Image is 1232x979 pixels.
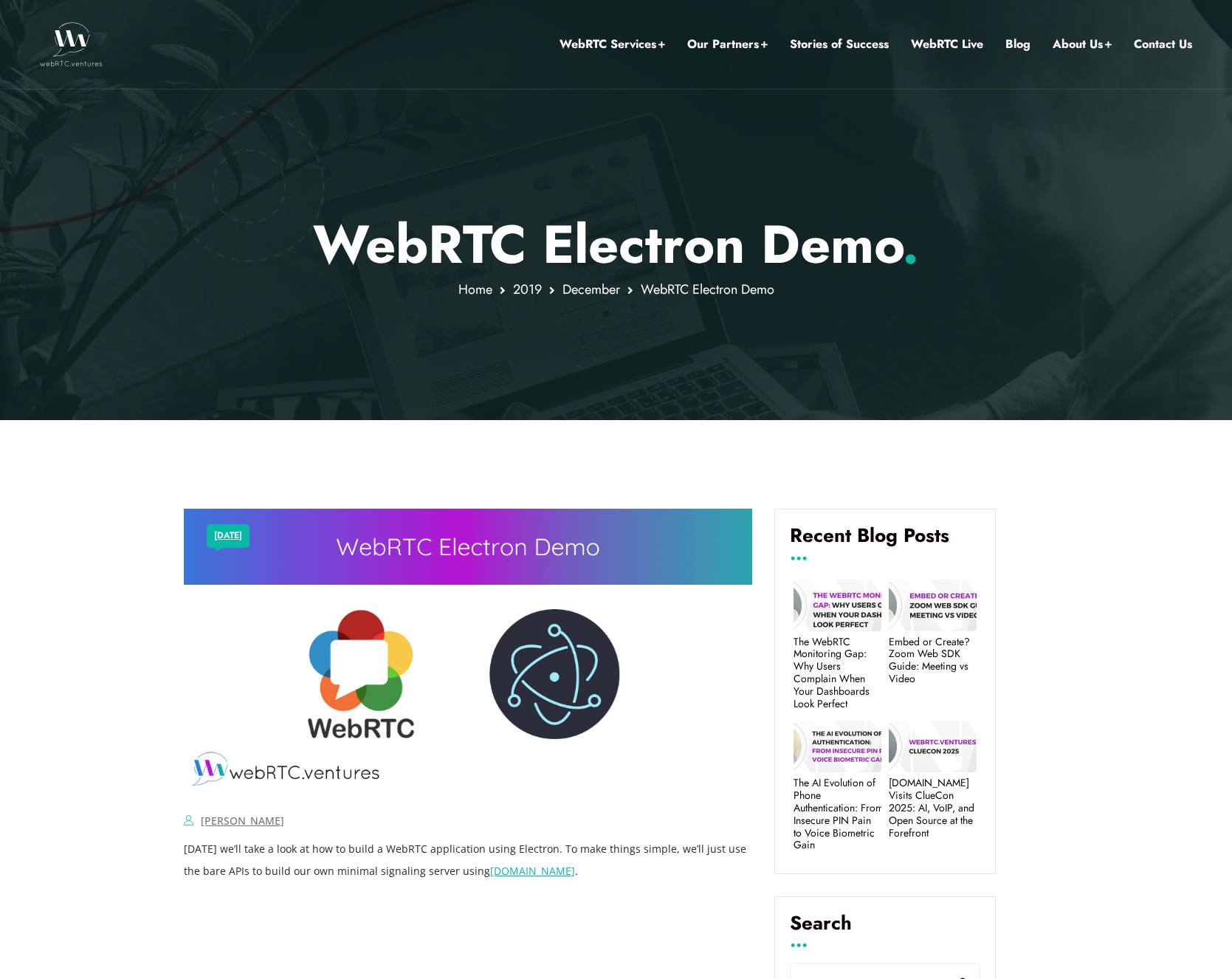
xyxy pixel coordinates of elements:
a: Our Partners [687,35,768,54]
a: [PERSON_NAME] [201,814,284,828]
span: . [902,206,919,283]
a: Embed or Create? Zoom Web SDK Guide: Meeting vs Video [889,636,977,685]
span: WebRTC Electron Demo [641,280,774,299]
a: The WebRTC Monitoring Gap: Why Users Complain When Your Dashboards Look Perfect [794,636,881,710]
a: [DATE] [214,526,242,546]
a: Home [458,280,492,299]
a: The AI Evolution of Phone Authentication: From Insecure PIN Pain to Voice Biometric Gain [794,777,881,851]
a: WebRTC Services [560,35,665,54]
a: [DOMAIN_NAME] Visits ClueCon 2025: AI, VoIP, and Open Source at the Forefront [889,777,977,839]
a: Contact Us [1134,35,1192,54]
p: [DATE] we’ll take a look at how to build a WebRTC application using Electron. To make things simp... [184,838,752,882]
a: Stories of Success [790,35,889,54]
a: About Us [1053,35,1112,54]
a: 2019 [513,280,542,299]
label: Search [790,912,980,946]
img: WebRTC.ventures [40,22,103,66]
a: WebRTC Live [911,35,983,54]
a: [DOMAIN_NAME] [490,864,575,878]
h4: Recent Blog Posts [790,524,980,558]
a: Blog [1005,35,1030,54]
a: December [562,280,620,299]
p: WebRTC Electron Demo [184,213,1048,276]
